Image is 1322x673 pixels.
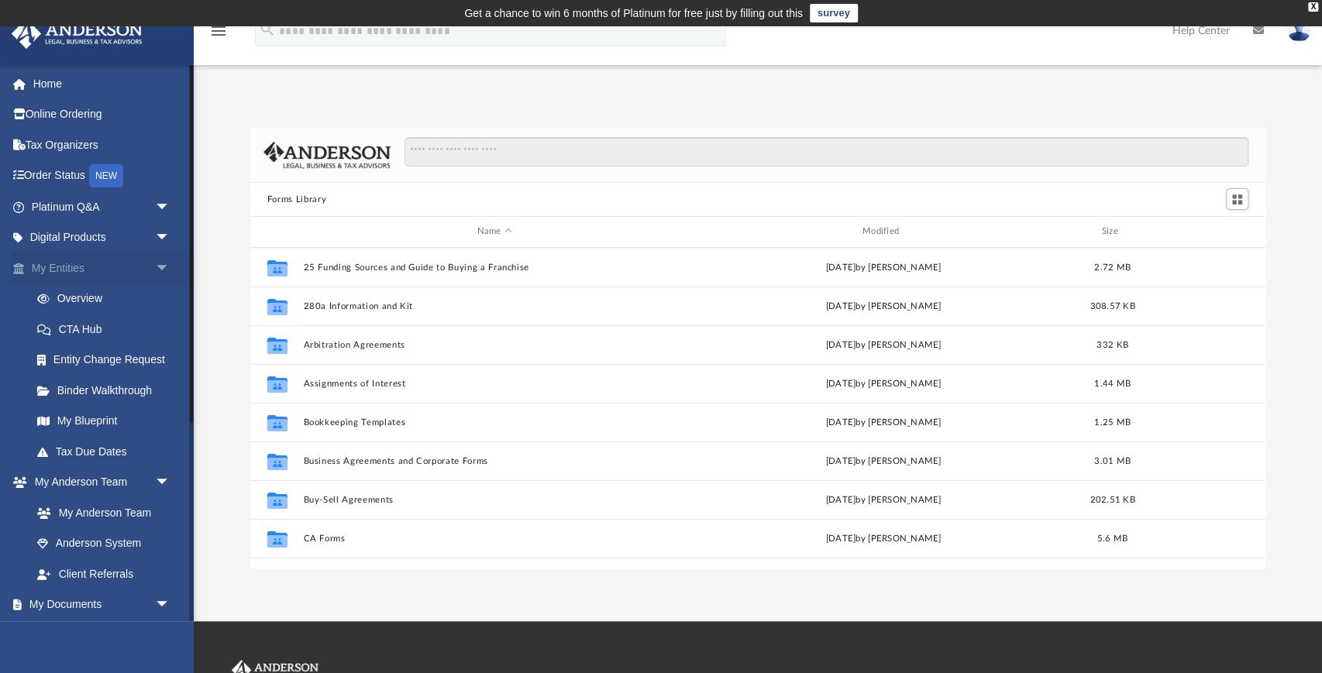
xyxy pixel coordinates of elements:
a: My Documentsarrow_drop_down [11,589,186,620]
div: [DATE] by [PERSON_NAME] [692,299,1074,313]
button: Business Agreements and Corporate Forms [303,456,685,466]
a: Digital Productsarrow_drop_down [11,222,194,253]
div: [DATE] by [PERSON_NAME] [692,376,1074,390]
a: Home [11,68,194,99]
span: 202.51 KB [1090,495,1134,503]
a: Tax Due Dates [22,436,194,467]
a: Client Referrals [22,558,186,589]
input: Search files and folders [405,137,1249,167]
button: Switch to Grid View [1226,188,1249,210]
span: arrow_drop_down [155,589,186,621]
span: arrow_drop_down [155,222,186,254]
a: My Anderson Teamarrow_drop_down [11,467,186,498]
a: Binder Walkthrough [22,375,194,406]
div: [DATE] by [PERSON_NAME] [692,415,1074,429]
span: arrow_drop_down [155,191,186,223]
i: menu [209,22,228,40]
a: survey [810,4,858,22]
a: My Blueprint [22,406,186,437]
div: [DATE] by [PERSON_NAME] [692,338,1074,352]
span: 1.44 MB [1094,379,1131,387]
div: id [1150,225,1258,239]
div: Name [302,225,685,239]
a: My Anderson Team [22,497,178,528]
span: arrow_drop_down [155,252,186,284]
div: grid [250,248,1265,569]
a: Order StatusNEW [11,160,194,192]
div: [DATE] by [PERSON_NAME] [692,260,1074,274]
button: Arbitration Agreements [303,340,685,350]
button: 25 Funding Sources and Guide to Buying a Franchise [303,263,685,273]
div: Size [1081,225,1143,239]
button: Forms Library [267,193,326,207]
div: Modified [692,225,1075,239]
a: Entity Change Request [22,345,194,376]
span: 332 KB [1097,340,1128,349]
span: 5.6 MB [1097,534,1128,542]
div: [DATE] by [PERSON_NAME] [692,454,1074,468]
button: Bookkeeping Templates [303,417,685,427]
a: Overview [22,283,194,314]
div: Get a chance to win 6 months of Platinum for free just by filling out this [464,4,803,22]
div: NEW [89,164,123,187]
div: id [257,225,296,239]
a: Box [22,620,178,651]
a: Tax Organizers [11,129,194,160]
div: close [1308,2,1318,12]
i: search [259,21,276,38]
a: Platinum Q&Aarrow_drop_down [11,191,194,222]
button: CA Forms [303,534,685,544]
span: 1.25 MB [1094,417,1131,426]
div: [DATE] by [PERSON_NAME] [692,531,1074,545]
span: 2.72 MB [1094,263,1131,271]
a: CTA Hub [22,314,194,345]
a: Anderson System [22,528,186,559]
a: menu [209,29,228,40]
span: 3.01 MB [1094,456,1131,465]
a: My Entitiesarrow_drop_down [11,252,194,283]
span: arrow_drop_down [155,467,186,499]
a: Online Ordering [11,99,194,130]
img: User Pic [1287,19,1310,42]
button: Assignments of Interest [303,379,685,389]
img: Anderson Advisors Platinum Portal [7,19,147,49]
div: [DATE] by [PERSON_NAME] [692,493,1074,506]
span: 308.57 KB [1090,301,1134,310]
button: 280a Information and Kit [303,301,685,311]
button: Buy-Sell Agreements [303,495,685,505]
